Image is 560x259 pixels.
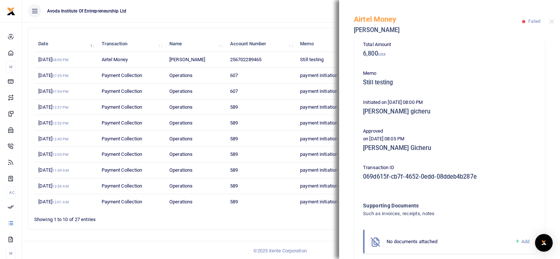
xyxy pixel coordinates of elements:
[52,153,68,157] small: 12:05 PM
[38,73,68,78] span: [DATE]
[230,199,238,204] span: 589
[230,73,238,78] span: 607
[300,57,324,62] span: Still testing
[549,19,554,24] button: Close
[300,104,338,110] span: payment initiation
[528,19,540,24] span: Failed
[102,73,142,78] span: Payment Collection
[38,104,68,110] span: [DATE]
[300,120,338,126] span: payment initiation
[52,184,69,188] small: 12:36 AM
[169,88,193,94] span: Operations
[38,57,68,62] span: [DATE]
[300,88,338,94] span: payment initiation
[363,127,536,135] p: Approved
[363,99,536,106] p: Initiated on [DATE] 08:00 PM
[378,52,385,56] small: UGX
[169,199,193,204] span: Operations
[7,8,15,14] a: logo-small logo-large logo-large
[52,137,68,141] small: 12:40 PM
[363,135,536,143] p: on [DATE] 08:05 PM
[230,120,238,126] span: 589
[363,202,506,210] h4: Supporting Documents
[300,167,338,173] span: payment initiation
[34,36,97,52] th: Date: activate to sort column descending
[52,168,69,172] small: 11:39 AM
[165,36,226,52] th: Name: activate to sort column ascending
[230,151,238,157] span: 589
[363,50,536,57] h5: 6,800
[102,88,142,94] span: Payment Collection
[363,70,536,77] p: Memo
[169,120,193,126] span: Operations
[52,200,69,204] small: 12:01 AM
[169,73,193,78] span: Operations
[102,183,142,189] span: Payment Collection
[38,120,68,126] span: [DATE]
[38,183,68,189] span: [DATE]
[300,151,338,157] span: payment initiation
[300,73,338,78] span: payment initiation
[38,88,68,94] span: [DATE]
[230,57,261,62] span: 256702289465
[169,136,193,141] span: Operations
[230,167,238,173] span: 589
[169,167,193,173] span: Operations
[52,105,68,109] small: 12:57 PM
[363,41,536,49] p: Total Amount
[102,136,142,141] span: Payment Collection
[300,199,338,204] span: payment initiation
[38,151,68,157] span: [DATE]
[52,58,68,62] small: 08:00 PM
[102,104,142,110] span: Payment Collection
[169,151,193,157] span: Operations
[363,164,536,172] p: Transaction ID
[102,57,128,62] span: Airtel Money
[97,36,165,52] th: Transaction: activate to sort column ascending
[514,237,529,246] a: Add
[363,79,536,86] h5: Still testing
[354,15,522,24] h5: Airtel Money
[296,36,359,52] th: Memo: activate to sort column ascending
[169,104,193,110] span: Operations
[169,57,205,62] span: [PERSON_NAME]
[34,212,245,223] div: Showing 1 to 10 of 27 entries
[38,199,68,204] span: [DATE]
[52,90,68,94] small: 07:54 PM
[52,121,68,125] small: 12:52 PM
[7,7,15,16] img: logo-small
[6,186,16,199] li: Ac
[387,239,437,244] span: No documents attached
[169,183,193,189] span: Operations
[102,120,142,126] span: Payment Collection
[363,108,536,115] h5: [PERSON_NAME] gicheru
[230,136,238,141] span: 589
[6,61,16,73] li: M
[230,183,238,189] span: 589
[52,74,68,78] small: 07:55 PM
[300,183,338,189] span: payment initiation
[363,173,536,181] h5: 069d615f-cb7f-4652-0edd-08ddeb4b287e
[300,136,338,141] span: payment initiation
[230,104,238,110] span: 589
[230,88,238,94] span: 607
[44,8,129,14] span: Avoda Institute Of Entrepreneurship Ltd
[102,151,142,157] span: Payment Collection
[354,27,522,34] h5: [PERSON_NAME]
[521,239,529,244] span: Add
[102,167,142,173] span: Payment Collection
[226,36,296,52] th: Account Number: activate to sort column ascending
[38,136,68,141] span: [DATE]
[38,167,68,173] span: [DATE]
[535,234,553,252] div: Open Intercom Messenger
[363,144,536,152] h5: [PERSON_NAME] Gicheru
[363,210,506,218] h4: Such as invoices, receipts, notes
[102,199,142,204] span: Payment Collection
